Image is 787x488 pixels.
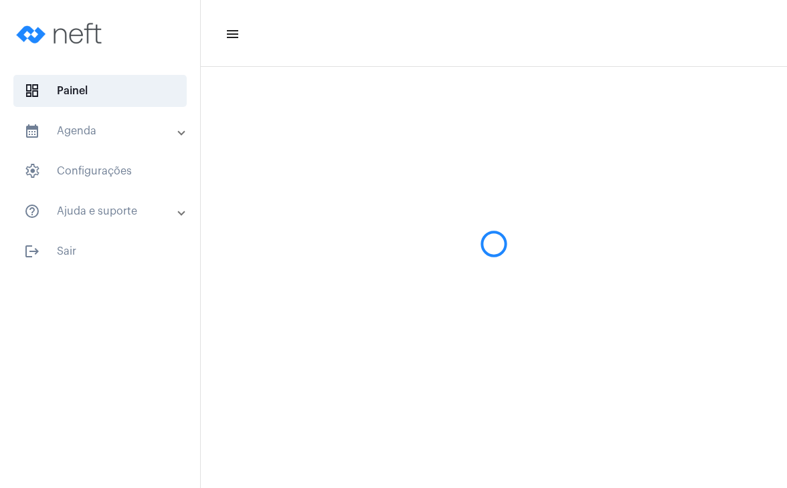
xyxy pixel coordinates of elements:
[8,115,200,147] mat-expansion-panel-header: sidenav iconAgenda
[24,83,40,99] span: sidenav icon
[8,195,200,227] mat-expansion-panel-header: sidenav iconAjuda e suporte
[24,123,40,139] mat-icon: sidenav icon
[24,203,179,219] mat-panel-title: Ajuda e suporte
[11,7,111,60] img: logo-neft-novo-2.png
[225,26,238,42] mat-icon: sidenav icon
[13,75,187,107] span: Painel
[24,203,40,219] mat-icon: sidenav icon
[13,235,187,267] span: Sair
[24,123,179,139] mat-panel-title: Agenda
[24,163,40,179] span: sidenav icon
[13,155,187,187] span: Configurações
[24,243,40,259] mat-icon: sidenav icon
